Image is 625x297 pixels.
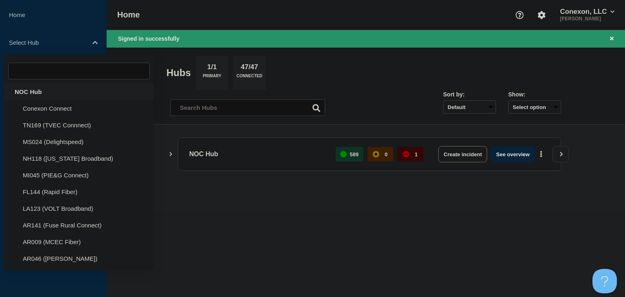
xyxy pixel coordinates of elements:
select: Sort by [443,100,496,114]
p: 1/1 [204,63,220,74]
h1: Home [117,10,140,20]
li: NH118 ([US_STATE] Broadband) [4,150,154,167]
li: AR046 ([PERSON_NAME]) [4,250,154,267]
p: 0 [385,151,387,157]
li: MS024 (Delightspeed) [4,133,154,150]
input: Search Hubs [170,99,325,116]
li: FL144 (Rapid Fiber) [4,183,154,200]
button: Select option [508,100,561,114]
p: Primary [203,74,221,82]
button: Create incident [438,146,487,162]
div: Sort by: [443,91,496,98]
button: Support [511,7,528,24]
p: 589 [350,151,359,157]
div: Show: [508,91,561,98]
button: Close banner [607,34,617,44]
div: NOC Hub [4,83,154,100]
button: View [553,146,569,162]
div: affected [373,151,379,157]
li: AR009 (MCEC Fiber) [4,234,154,250]
iframe: Help Scout Beacon - Open [592,269,617,293]
button: More actions [536,147,546,162]
li: Conexon Connect [4,100,154,117]
p: [PERSON_NAME] [558,16,616,22]
button: See overview [491,146,534,162]
p: NOC Hub [189,146,326,162]
button: Show Connected Hubs [169,151,173,157]
div: up [340,151,347,157]
button: Conexon, LLC [558,8,616,16]
p: 47/47 [238,63,261,74]
li: MI045 (PIE&G Connect) [4,167,154,183]
li: LA123 (VOLT Broadband) [4,200,154,217]
button: Account settings [533,7,550,24]
li: TN169 (TVEC Connnect) [4,117,154,133]
span: Signed in successfully [118,35,179,42]
p: Connected [236,74,262,82]
li: AR141 (Fuse Rural Connect) [4,217,154,234]
h2: Hubs [166,67,191,79]
div: down [403,151,409,157]
p: 1 [415,151,417,157]
p: Select Hub [9,39,87,46]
